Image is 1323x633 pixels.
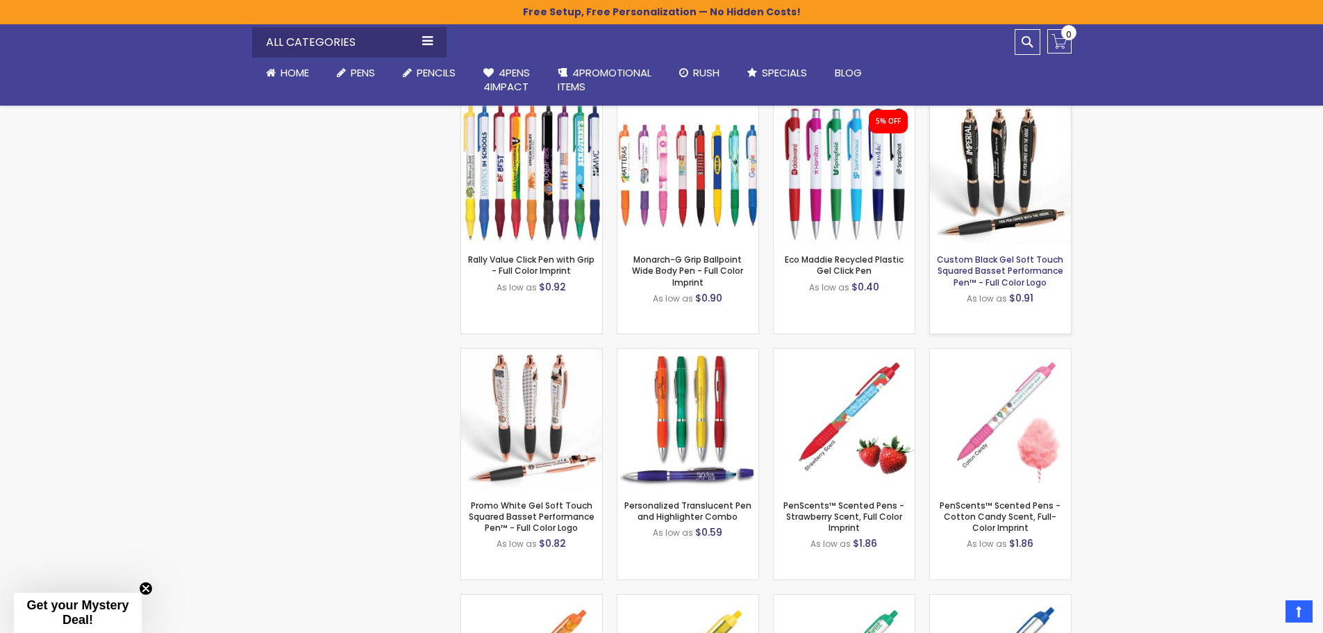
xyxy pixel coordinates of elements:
img: Monarch-G Grip Ballpoint Wide Body Pen - Full Color Imprint [617,103,758,244]
img: Personalized Translucent Pen and Highlighter Combo [617,349,758,490]
a: Blog [821,58,876,88]
a: Monarch-G Grip Ballpoint Wide Body Pen - Full Color Imprint [617,102,758,114]
img: Eco Maddie Recycled Plastic Gel Click Pen [774,103,915,244]
a: Personalized Translucent Pen and Highlighter Combo [624,500,751,523]
span: As low as [497,538,537,550]
a: 4PROMOTIONALITEMS [544,58,665,103]
span: $0.59 [695,525,722,539]
span: Blog [835,65,862,80]
span: As low as [967,293,1007,304]
span: As low as [497,281,537,293]
a: Pens [323,58,389,88]
a: Eco Maddie Recycled Plastic Gel Click Pen [774,102,915,114]
img: Promo White Gel Soft Touch Squared Basset Performance Pen™ - Full Color Logo [461,349,602,490]
img: PenScents™ Scented Pens - Strawberry Scent, Full Color Imprint [774,349,915,490]
div: 5% OFF [876,117,901,126]
a: PenScents™ Scented Pens - Buttercream Scent, Full-Color Imprint [930,594,1071,606]
a: PenScents™ Scented Pens - Cotton Candy Scent, Full-Color Imprint [930,348,1071,360]
span: Home [281,65,309,80]
span: $0.92 [539,280,566,294]
img: PenScents™ Scented Pens - Cotton Candy Scent, Full-Color Imprint [930,349,1071,490]
span: 4Pens 4impact [483,65,530,94]
a: PenScents™ Scented Pens - Floral Scent, Full-Color Imprint [774,594,915,606]
span: $0.40 [851,280,879,294]
a: Promo White Gel Soft Touch Squared Basset Performance Pen™ - Full Color Logo [461,348,602,360]
a: 4Pens4impact [469,58,544,103]
span: As low as [967,538,1007,550]
a: Home [252,58,323,88]
a: Rally Value Click Pen with Grip - Full Color Imprint [461,102,602,114]
button: Close teaser [139,582,153,595]
img: Custom Black Gel Soft Touch Squared Basset Performance Pen™ - Full Color Logo [930,103,1071,244]
span: $1.86 [853,536,877,550]
span: $1.86 [1009,536,1033,550]
a: PenScents™ Scented Pens - Lemon Scent, Full-Color Imprint [617,594,758,606]
a: PenScents™ Scented Pens - Strawberry Scent, Full Color Imprint [774,348,915,360]
span: Pens [351,65,375,80]
span: As low as [810,538,851,550]
a: Personalized Translucent Pen and Highlighter Combo [617,348,758,360]
span: $0.82 [539,536,566,550]
a: PenScents™ Scented Pens - Cotton Candy Scent, Full-Color Imprint [940,500,1060,534]
a: Custom Black Gel Soft Touch Squared Basset Performance Pen™ - Full Color Logo [930,102,1071,114]
a: Custom Black Gel Soft Touch Squared Basset Performance Pen™ - Full Color Logo [937,254,1063,288]
span: Get your Mystery Deal! [26,598,128,627]
div: All Categories [252,27,447,58]
span: As low as [809,281,849,293]
a: Monarch-G Grip Ballpoint Wide Body Pen - Full Color Imprint [632,254,743,288]
a: Rally Value Click Pen with Grip - Full Color Imprint [468,254,594,277]
a: Pencils [389,58,469,88]
a: Promo White Gel Soft Touch Squared Basset Performance Pen™ - Full Color Logo [469,500,594,534]
a: Top [1285,600,1313,623]
a: PenScents™ Scented Pens - Strawberry Scent, Full Color Imprint [783,500,904,534]
span: As low as [653,293,693,304]
span: Rush [693,65,719,80]
div: Get your Mystery Deal!Close teaser [14,593,142,633]
a: Rush [665,58,733,88]
span: Specials [762,65,807,80]
span: 0 [1066,28,1072,41]
span: As low as [653,527,693,539]
a: PenScents™ Scented Pens - Orange Scent, Full-Color Imprint [461,594,602,606]
span: Pencils [417,65,456,80]
img: Rally Value Click Pen with Grip - Full Color Imprint [461,103,602,244]
a: Specials [733,58,821,88]
span: $0.90 [695,291,722,305]
a: 0 [1047,29,1072,54]
a: Eco Maddie Recycled Plastic Gel Click Pen [785,254,904,277]
span: 4PROMOTIONAL ITEMS [558,65,651,94]
span: $0.91 [1009,291,1033,305]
